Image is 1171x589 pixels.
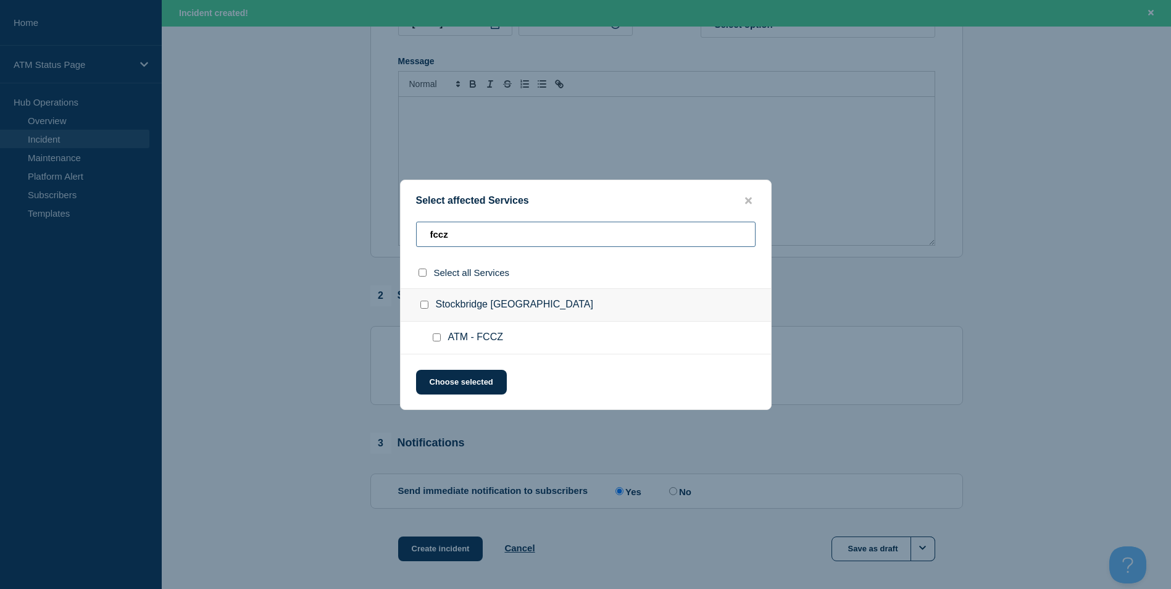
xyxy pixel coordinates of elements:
span: ATM - FCCZ [448,332,503,344]
div: Select affected Services [401,195,771,207]
input: Stockbridge GA checkbox [420,301,428,309]
input: select all checkbox [419,269,427,277]
span: Select all Services [434,267,510,278]
div: Stockbridge [GEOGRAPHIC_DATA] [401,288,771,322]
button: Choose selected [416,370,507,395]
input: Search [416,222,756,247]
input: ATM - FCCZ checkbox [433,333,441,341]
button: close button [741,195,756,207]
